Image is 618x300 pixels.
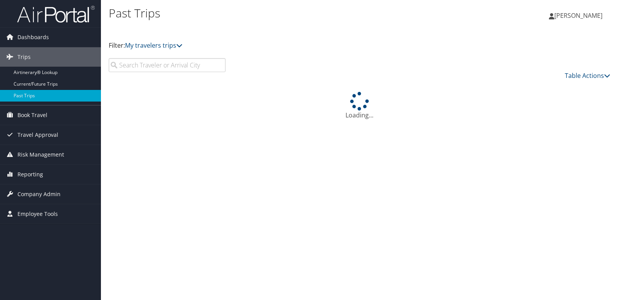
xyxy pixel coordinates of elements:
[17,145,64,164] span: Risk Management
[109,5,443,21] h1: Past Trips
[125,41,182,50] a: My travelers trips
[565,71,610,80] a: Table Actions
[109,58,226,72] input: Search Traveler or Arrival City
[17,204,58,224] span: Employee Tools
[554,11,602,20] span: [PERSON_NAME]
[17,5,95,23] img: airportal-logo.png
[17,165,43,184] span: Reporting
[549,4,610,27] a: [PERSON_NAME]
[17,184,61,204] span: Company Admin
[17,28,49,47] span: Dashboards
[109,41,443,51] p: Filter:
[17,125,58,145] span: Travel Approval
[17,105,47,125] span: Book Travel
[109,92,610,120] div: Loading...
[17,47,31,67] span: Trips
